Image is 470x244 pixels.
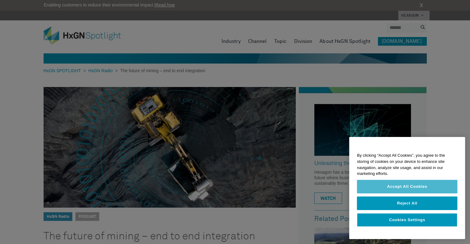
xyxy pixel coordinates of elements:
div: By clicking “Accept All Cookies”, you agree to the storing of cookies on your device to enhance s... [349,149,465,180]
button: Accept All Cookies [357,180,457,193]
div: Cookie banner [349,137,465,239]
div: Privacy [349,137,465,239]
button: Reject All [357,196,457,210]
button: Cookies Settings [357,213,457,227]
